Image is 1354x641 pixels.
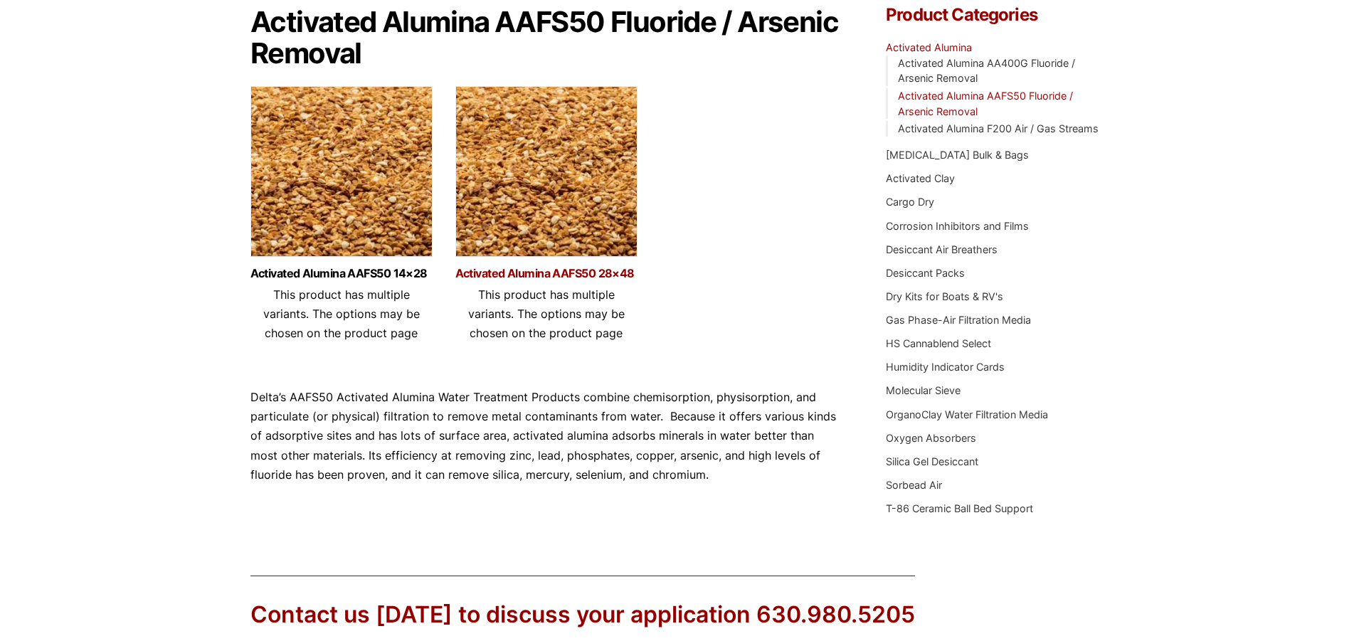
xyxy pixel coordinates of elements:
a: OrganoClay Water Filtration Media [886,408,1048,420]
span: This product has multiple variants. The options may be chosen on the product page [263,287,420,340]
a: Activated Alumina AAFS50 14×28 [250,267,433,280]
a: Activated Clay [886,172,955,184]
h4: Product Categories [886,6,1104,23]
a: Molecular Sieve [886,384,961,396]
a: Corrosion Inhibitors and Films [886,220,1029,232]
a: Desiccant Air Breathers [886,243,998,255]
a: Activated Alumina AAFS50 Fluoride / Arsenic Removal [898,90,1073,117]
a: [MEDICAL_DATA] Bulk & Bags [886,149,1029,161]
a: Activated Alumina AA400G Fluoride / Arsenic Removal [898,57,1075,85]
a: Silica Gel Desiccant [886,455,978,467]
a: T-86 Ceramic Ball Bed Support [886,502,1033,514]
p: Delta’s AAFS50 Activated Alumina Water Treatment Products combine chemisorption, physisorption, a... [250,388,844,484]
a: Oxygen Absorbers [886,432,976,444]
a: Activated Alumina [886,41,972,53]
a: Desiccant Packs [886,267,965,279]
a: Dry Kits for Boats & RV's [886,290,1003,302]
a: Sorbead Air [886,479,942,491]
span: This product has multiple variants. The options may be chosen on the product page [468,287,625,340]
h1: Activated Alumina AAFS50 Fluoride / Arsenic Removal [250,6,844,69]
a: Activated Alumina AAFS50 28×48 [455,267,638,280]
a: Activated Alumina F200 Air / Gas Streams [898,122,1099,134]
a: Cargo Dry [886,196,934,208]
div: Contact us [DATE] to discuss your application 630.980.5205 [250,599,915,631]
a: HS Cannablend Select [886,337,991,349]
a: Gas Phase-Air Filtration Media [886,314,1031,326]
a: Humidity Indicator Cards [886,361,1005,373]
